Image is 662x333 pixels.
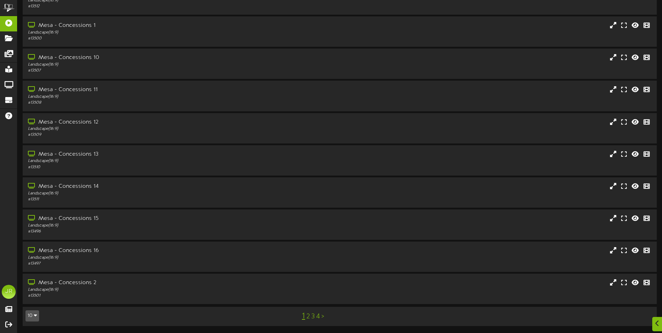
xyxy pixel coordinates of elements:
div: # 13509 [28,132,282,138]
a: > [321,313,324,320]
div: # 13507 [28,68,282,74]
div: Mesa - Concessions 16 [28,247,282,255]
a: 2 [306,313,310,320]
div: Landscape ( 16:9 ) [28,191,282,197]
div: Landscape ( 16:9 ) [28,30,282,36]
div: JR [2,285,16,299]
a: 4 [316,313,320,320]
div: # 13511 [28,197,282,202]
div: Mesa - Concessions 10 [28,54,282,62]
div: # 13496 [28,229,282,235]
div: Landscape ( 16:9 ) [28,62,282,68]
div: Landscape ( 16:9 ) [28,126,282,132]
div: # 13508 [28,100,282,106]
div: Mesa - Concessions 12 [28,118,282,126]
div: # 13500 [28,36,282,42]
div: Landscape ( 16:9 ) [28,287,282,293]
div: # 13510 [28,164,282,170]
a: 1 [302,312,305,321]
div: # 13512 [28,3,282,9]
div: Mesa - Concessions 2 [28,279,282,287]
div: Landscape ( 16:9 ) [28,94,282,100]
div: Landscape ( 16:9 ) [28,223,282,229]
div: # 13497 [28,261,282,267]
div: Mesa - Concessions 1 [28,22,282,30]
div: # 13501 [28,293,282,299]
button: 10 [25,310,39,321]
div: Landscape ( 16:9 ) [28,255,282,261]
div: Mesa - Concessions 14 [28,183,282,191]
a: 3 [311,313,315,320]
div: Mesa - Concessions 15 [28,215,282,223]
div: Mesa - Concessions 11 [28,86,282,94]
div: Mesa - Concessions 13 [28,150,282,158]
div: Landscape ( 16:9 ) [28,158,282,164]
